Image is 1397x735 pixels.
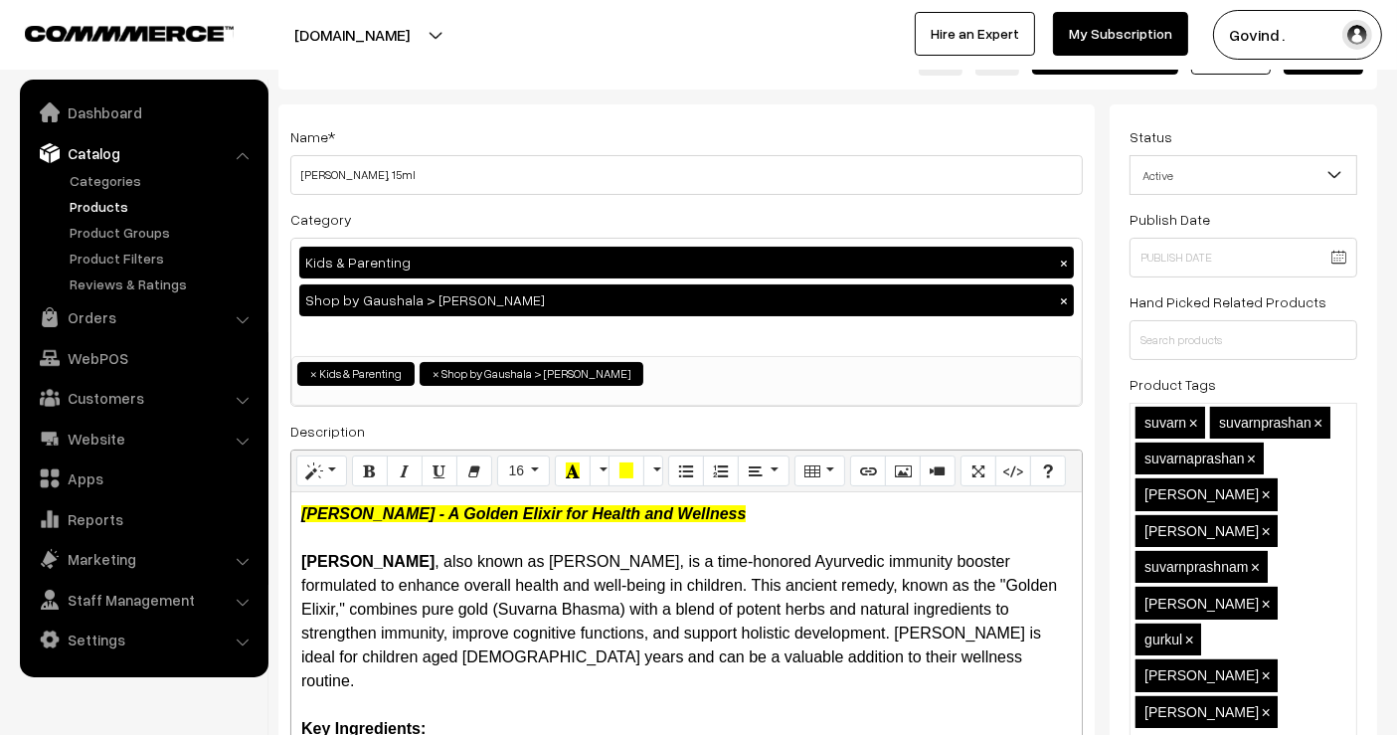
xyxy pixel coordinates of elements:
[25,20,199,44] a: COMMMERCE
[590,456,610,487] button: More Color
[1144,596,1259,612] span: [PERSON_NAME]
[915,12,1035,56] a: Hire an Expert
[299,284,1074,316] div: Shop by Gaushala > [PERSON_NAME]
[25,340,262,376] a: WebPOS
[1144,415,1186,431] span: suvarn
[296,456,347,487] button: Style
[301,553,1057,689] span: , also known as [PERSON_NAME], is a time-honored Ayurvedic immunity booster formulated to enhance...
[508,462,524,478] span: 16
[290,421,365,442] label: Description
[387,456,423,487] button: Italic (CTRL+I)
[25,421,262,457] a: Website
[25,26,234,41] img: COMMMERCE
[1144,704,1259,720] span: [PERSON_NAME]
[794,456,845,487] button: Table
[65,170,262,191] a: Categories
[25,94,262,130] a: Dashboard
[609,456,644,487] button: Background Color
[290,155,1083,195] input: Name
[65,274,262,294] a: Reviews & Ratings
[1130,126,1172,147] label: Status
[25,380,262,416] a: Customers
[65,196,262,217] a: Products
[310,365,317,383] span: ×
[65,222,262,243] a: Product Groups
[225,10,479,60] button: [DOMAIN_NAME]
[1262,596,1271,613] span: ×
[1131,158,1356,193] span: Active
[643,456,663,487] button: More Color
[65,248,262,269] a: Product Filters
[290,209,352,230] label: Category
[297,362,415,386] li: Kids & Parenting
[25,501,262,537] a: Reports
[738,456,788,487] button: Paragraph
[1144,486,1259,502] span: [PERSON_NAME]
[1262,667,1271,684] span: ×
[1262,523,1271,540] span: ×
[290,126,335,147] label: Name
[25,622,262,657] a: Settings
[885,456,921,487] button: Picture
[1144,632,1182,647] span: gurkul
[25,541,262,577] a: Marketing
[920,456,956,487] button: Video
[1247,451,1256,467] span: ×
[301,553,435,570] b: [PERSON_NAME]
[1189,415,1198,432] span: ×
[456,456,492,487] button: Remove Font Style (CTRL+\)
[1030,456,1066,487] button: Help
[703,456,739,487] button: Ordered list (CTRL+SHIFT+NUM8)
[1130,291,1326,312] label: Hand Picked Related Products
[497,456,550,487] button: Font Size
[25,135,262,171] a: Catalog
[1144,451,1244,466] span: suvarnaprashan
[1130,320,1357,360] input: Search products
[850,456,886,487] button: Link (CTRL+K)
[1262,486,1271,503] span: ×
[1130,374,1216,395] label: Product Tags
[1055,254,1073,272] button: ×
[1219,415,1311,431] span: suvarnprashan
[1185,632,1194,648] span: ×
[301,505,746,522] i: [PERSON_NAME] - A Golden Elixir for Health and Wellness
[1144,559,1248,575] span: suvarnprashnam
[1055,291,1073,309] button: ×
[1130,155,1357,195] span: Active
[433,365,439,383] span: ×
[420,362,643,386] li: Shop by Gaushala > Sanskruti Arya Gurukulam
[1251,559,1260,576] span: ×
[25,582,262,618] a: Staff Management
[25,460,262,496] a: Apps
[995,456,1031,487] button: Code View
[422,456,457,487] button: Underline (CTRL+U)
[1144,667,1259,683] span: [PERSON_NAME]
[668,456,704,487] button: Unordered list (CTRL+SHIFT+NUM7)
[352,456,388,487] button: Bold (CTRL+B)
[1313,415,1322,432] span: ×
[1130,209,1210,230] label: Publish Date
[1144,523,1259,539] span: [PERSON_NAME]
[299,247,1074,278] div: Kids & Parenting
[1262,704,1271,721] span: ×
[1053,12,1188,56] a: My Subscription
[1130,238,1357,277] input: Publish Date
[960,456,996,487] button: Full Screen
[1213,10,1382,60] button: Govind .
[1342,20,1372,50] img: user
[555,456,591,487] button: Recent Color
[25,299,262,335] a: Orders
